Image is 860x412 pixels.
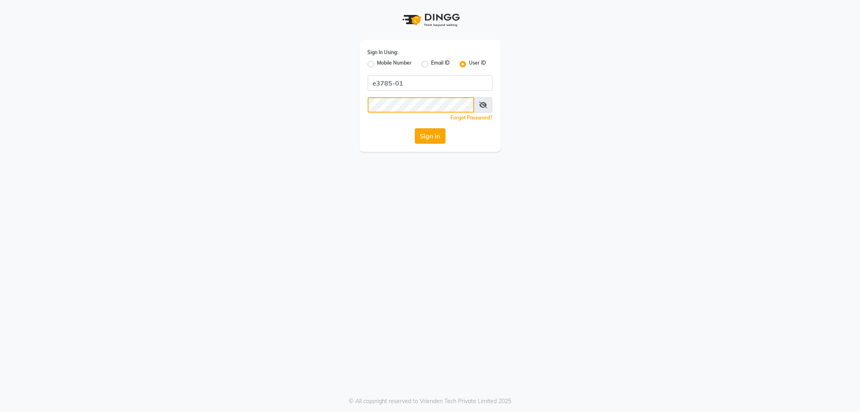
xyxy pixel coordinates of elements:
input: Username [368,97,475,113]
input: Username [368,75,493,91]
label: Mobile Number [377,59,412,69]
label: User ID [469,59,486,69]
img: logo1.svg [398,8,462,32]
label: Sign In Using: [368,49,398,56]
label: Email ID [431,59,450,69]
a: Forgot Password? [451,115,493,121]
button: Sign In [415,128,446,144]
